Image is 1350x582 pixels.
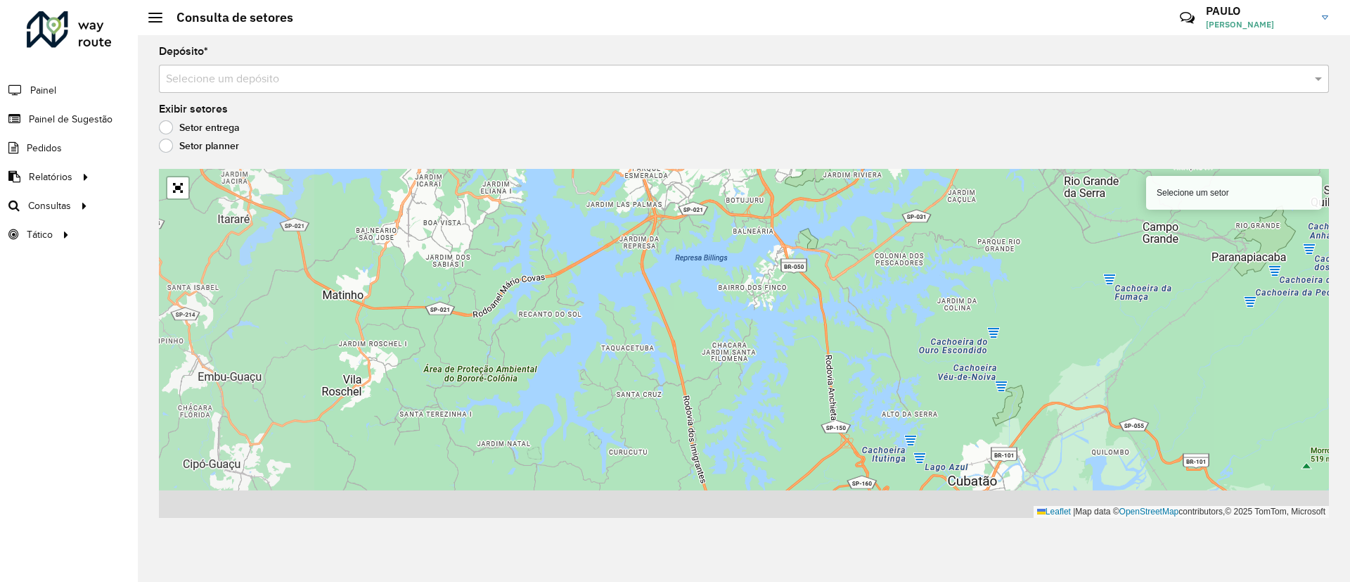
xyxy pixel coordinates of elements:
[29,170,72,184] span: Relatórios
[159,43,208,60] label: Depósito
[159,101,228,118] label: Exibir setores
[27,227,53,242] span: Tático
[162,10,293,25] h2: Consulta de setores
[159,139,239,153] label: Setor planner
[1034,506,1329,518] div: Map data © contributors,© 2025 TomTom, Microsoft
[1119,507,1179,517] a: OpenStreetMap
[29,112,112,127] span: Painel de Sugestão
[1206,18,1311,31] span: [PERSON_NAME]
[1206,4,1311,18] h3: PAULO
[1037,507,1071,517] a: Leaflet
[28,198,71,213] span: Consultas
[159,120,240,134] label: Setor entrega
[1172,3,1202,33] a: Contato Rápido
[1146,176,1322,210] div: Selecione um setor
[27,141,62,156] span: Pedidos
[167,177,188,198] a: Abrir mapa em tela cheia
[1073,507,1075,517] span: |
[30,83,56,98] span: Painel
